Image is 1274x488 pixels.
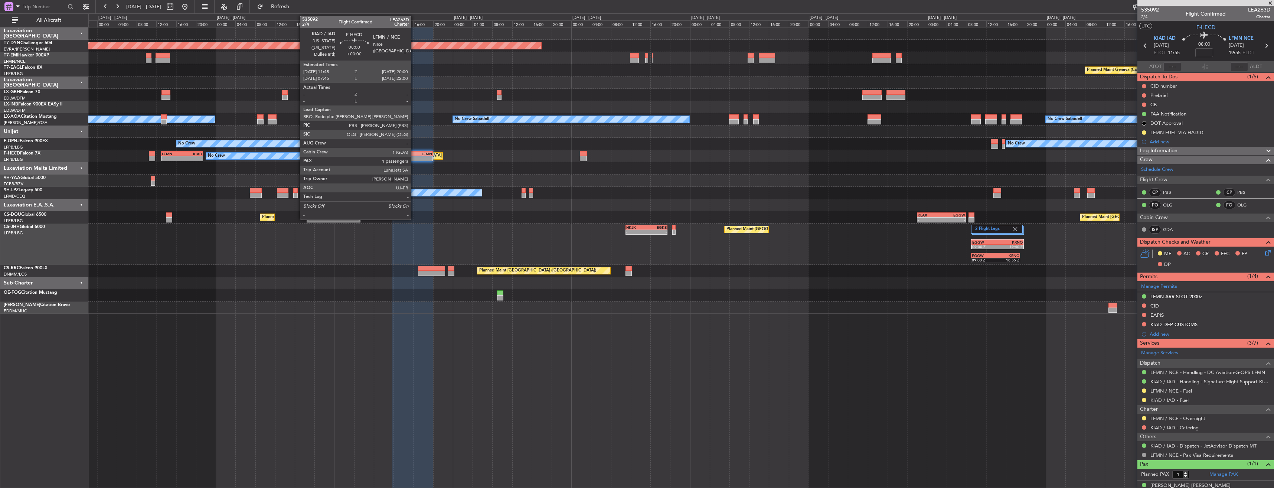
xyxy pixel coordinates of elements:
div: - [307,218,333,222]
div: Add new [1150,331,1270,337]
div: CP [1149,188,1161,196]
div: 12:00 [275,20,295,27]
div: FO [1149,201,1161,209]
div: 08:00 [137,20,156,27]
a: F-HECDFalcon 7X [4,151,40,156]
a: CS-DOUGlobal 6500 [4,212,46,217]
span: [PERSON_NAME] [4,303,40,307]
a: Manage Services [1141,349,1178,357]
a: LFMD/CEQ [4,193,25,199]
div: Planned Maint [GEOGRAPHIC_DATA] ([GEOGRAPHIC_DATA]) [726,224,843,235]
a: LX-GBHFalcon 7X [4,90,40,94]
div: 00:00 [334,20,354,27]
div: EGKB [646,225,667,230]
div: No Crew [1008,138,1025,149]
span: F-HECD [1196,23,1215,31]
a: LFMN / NCE - Overnight [1150,415,1205,422]
div: No Crew [178,138,195,149]
a: EDLW/DTM [4,108,26,113]
span: Cabin Crew [1140,214,1168,222]
a: Schedule Crew [1141,166,1173,173]
a: EDDM/MUC [4,308,27,314]
div: 08:00 [1085,20,1105,27]
input: Trip Number [23,1,65,12]
div: 20:00 [907,20,927,27]
div: 12:00 [631,20,650,27]
span: 08:00 [1198,41,1210,48]
div: No Crew [307,187,324,198]
div: 00:00 [927,20,947,27]
div: 16:00 [176,20,196,27]
a: T7-DYNChallenger 604 [4,41,52,45]
div: KLAX [918,213,941,217]
span: CS-DOU [4,212,21,217]
span: F-GPNJ [4,139,20,143]
div: KRNO [997,240,1023,244]
div: [DATE] - [DATE] [98,15,127,21]
span: MF [1164,250,1171,258]
div: 04:00 [354,20,374,27]
span: [DATE] [1229,42,1244,49]
div: - [941,218,965,222]
div: 08:00 [255,20,275,27]
div: 20:00 [789,20,808,27]
a: LX-INBFalcon 900EX EASy II [4,102,62,107]
div: 20:00 [433,20,453,27]
a: LFPB/LBG [4,218,23,224]
div: Planned Maint [GEOGRAPHIC_DATA] ([GEOGRAPHIC_DATA]) [262,212,379,223]
span: Dispatch To-Dos [1140,73,1177,81]
div: LFMN [162,152,182,156]
span: LEA263D [1248,6,1270,14]
div: EAPIS [1150,312,1164,318]
div: 16:00 [888,20,907,27]
div: - [182,156,203,161]
div: 20:00 [196,20,216,27]
div: 00:00 [97,20,117,27]
a: [PERSON_NAME]Citation Bravo [4,303,70,307]
div: LFMN FUEL VIA HADID [1150,129,1203,136]
div: 08:00 [967,20,986,27]
button: UTC [1139,23,1152,29]
div: 12:00 [393,20,413,27]
div: 16:00 [769,20,788,27]
div: 04:00 [947,20,966,27]
div: 00:00 [571,20,591,27]
span: ELDT [1242,49,1254,57]
a: EVRA/[PERSON_NAME] [4,46,50,52]
a: OLG [1237,202,1254,208]
div: 08:00 [492,20,512,27]
a: FCBB/BZV [4,181,23,187]
span: 9H-LPZ [4,188,19,192]
div: - [412,156,432,161]
div: 12:00 [512,20,532,27]
div: Add new [1150,139,1270,145]
span: FFC [1221,250,1229,258]
div: 18:55 Z [996,258,1019,262]
span: LX-AOA [4,114,21,119]
div: ISP [1149,225,1161,234]
div: 19:40 Z [997,244,1023,249]
a: 9H-YAAGlobal 5000 [4,176,46,180]
span: DP [1164,261,1171,269]
a: CS-JHHGlobal 6000 [4,225,45,229]
div: - [626,230,647,234]
span: Permits [1140,273,1157,281]
div: CP [1223,188,1235,196]
span: Services [1140,339,1159,348]
div: FAA Notification [1150,111,1186,117]
span: Charter [1248,14,1270,20]
a: EDLW/DTM [4,95,26,101]
div: 09:00 Z [972,258,996,262]
div: 20:00 [670,20,690,27]
div: 04:00 [235,20,255,27]
div: Planned Maint [GEOGRAPHIC_DATA] ([GEOGRAPHIC_DATA]) [1082,212,1199,223]
a: Manage Permits [1141,283,1177,290]
a: F-GPNJFalcon 900EX [4,139,48,143]
a: LFMN / NCE - Handling - DC Aviation-G-OPS LFMN [1150,369,1265,375]
div: Flight Confirmed [1186,10,1226,18]
span: 2/4 [1141,14,1159,20]
span: Dispatch [1140,359,1160,368]
div: 09:00 Z [972,244,997,249]
div: 16:00 [1124,20,1144,27]
div: EGGW [972,253,996,258]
